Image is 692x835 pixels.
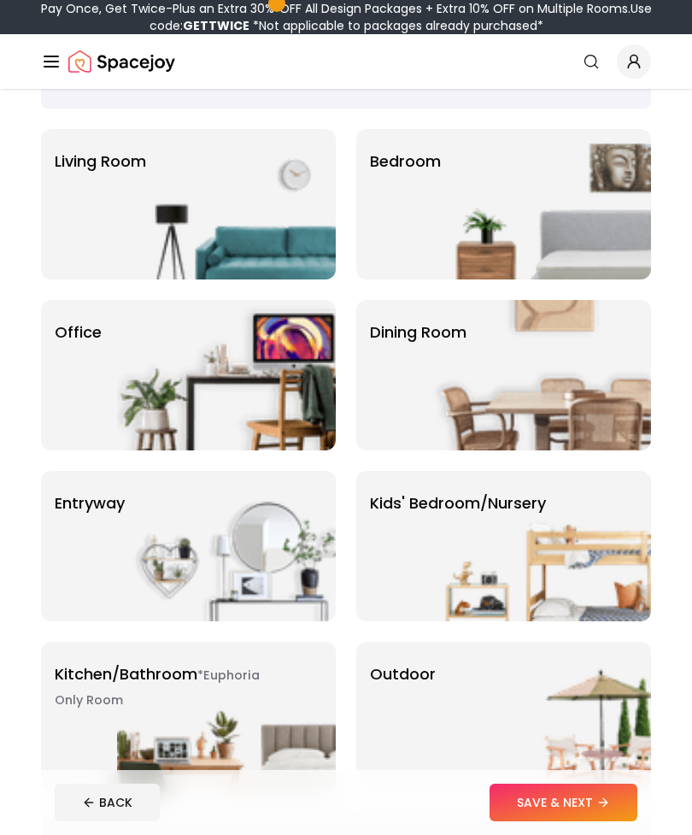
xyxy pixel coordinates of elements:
a: Spacejoy [68,44,175,79]
button: BACK [55,784,160,821]
img: Living Room [117,129,336,279]
button: SAVE & NEXT [490,784,637,821]
p: Kitchen/Bathroom [55,662,268,712]
b: GETTWICE [183,17,249,34]
p: Living Room [55,150,146,173]
p: Outdoor [370,662,436,686]
img: Kids' Bedroom/Nursery [432,471,651,621]
p: entryway [55,491,125,515]
p: Office [55,320,102,344]
img: entryway [117,471,336,621]
p: Kids' Bedroom/Nursery [370,491,546,515]
nav: Global [41,34,651,89]
p: Dining Room [370,320,466,344]
img: Outdoor [432,642,651,792]
p: Bedroom [370,150,441,173]
span: *Not applicable to packages already purchased* [249,17,543,34]
img: Bedroom [432,129,651,279]
img: Office [117,300,336,450]
img: Spacejoy Logo [68,44,175,79]
img: Dining Room [432,300,651,450]
img: Kitchen/Bathroom *Euphoria Only [117,642,336,792]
